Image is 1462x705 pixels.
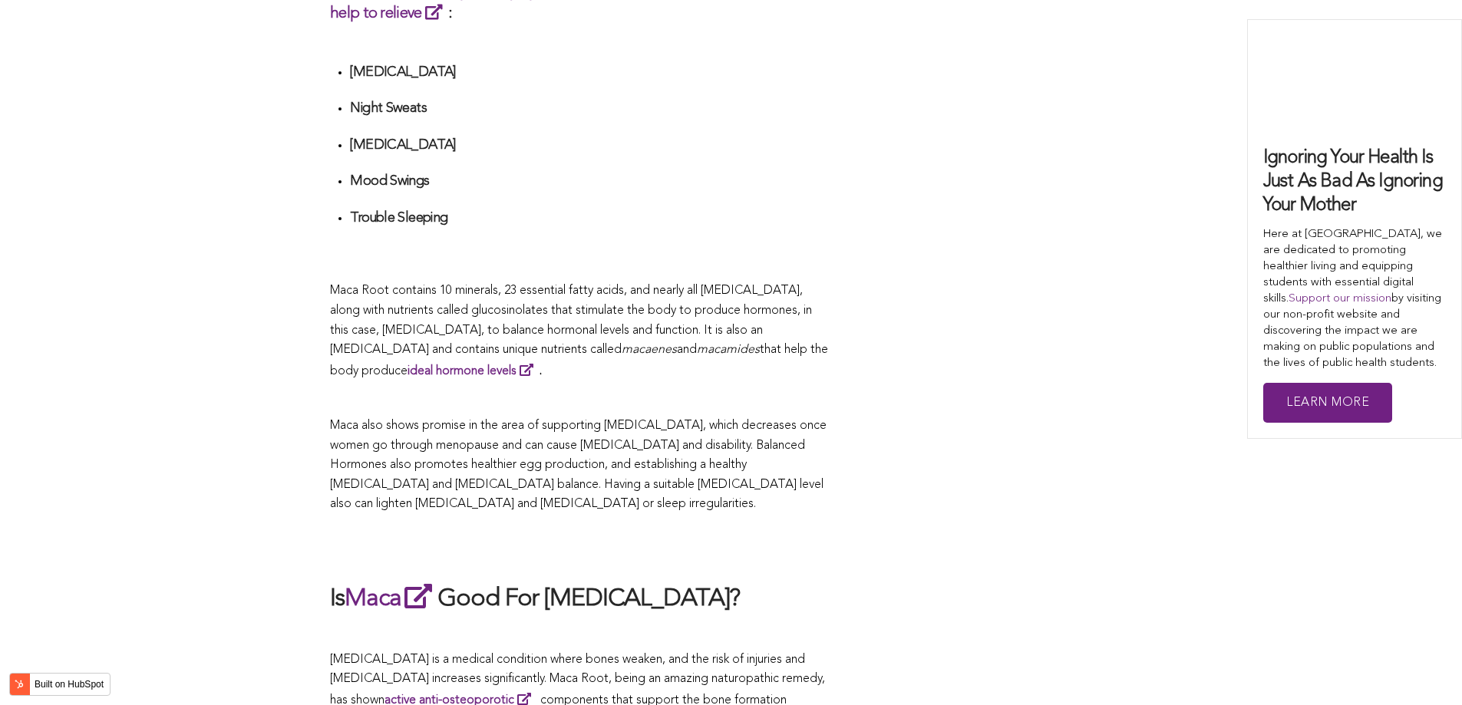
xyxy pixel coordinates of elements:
[622,344,677,356] span: macaenes
[28,674,110,694] label: Built on HubSpot
[330,344,828,377] span: that help the body produce
[350,173,829,190] h4: Mood Swings
[350,64,829,81] h4: [MEDICAL_DATA]
[10,675,28,693] img: HubSpot sprocket logo
[330,285,812,356] span: Maca Root contains 10 minerals, 23 essential fatty acids, and nearly all [MEDICAL_DATA], along wi...
[350,100,829,117] h4: Night Sweats
[330,420,827,510] span: Maca also shows promise in the area of supporting [MEDICAL_DATA], which decreases once women go t...
[408,365,542,377] strong: .
[350,209,829,227] h4: Trouble Sleeping
[697,344,760,356] span: macamides
[677,344,697,356] span: and
[408,365,540,377] a: ideal hormone levels
[345,587,437,611] a: Maca
[330,581,829,616] h2: Is Good For [MEDICAL_DATA]?
[350,137,829,154] h4: [MEDICAL_DATA]
[9,673,111,696] button: Built on HubSpot
[1385,631,1462,705] iframe: Chat Widget
[1263,383,1392,423] a: Learn More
